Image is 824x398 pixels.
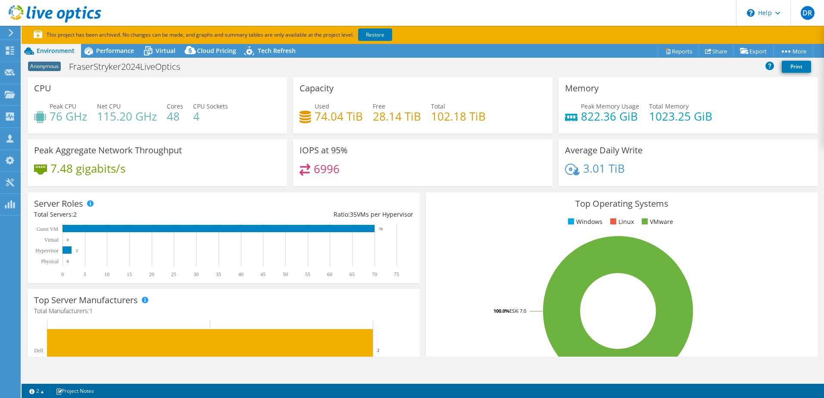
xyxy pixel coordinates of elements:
text: 5 [84,271,86,277]
h4: 1023.25 GiB [649,112,712,121]
h1: FraserStryker2024LiveOptics [65,62,194,72]
text: 55 [305,271,310,277]
text: 75 [394,271,399,277]
text: 0 [67,259,69,264]
text: Dell [34,348,43,354]
h4: 76 GHz [50,112,87,121]
span: Anonymous [28,62,61,71]
p: This project has been archived. No changes can be made, and graphs and summary tables are only av... [34,30,456,40]
text: 30 [194,271,199,277]
text: 35 [216,271,221,277]
span: CPU Sockets [193,102,228,110]
h4: 48 [167,112,183,121]
a: Share [699,44,734,58]
span: Peak CPU [50,102,76,110]
text: Hypervisor [35,248,59,254]
text: 60 [327,271,332,277]
h4: 7.48 gigabits/s [50,164,125,173]
h3: Capacity [300,84,334,93]
a: Project Notes [50,386,100,396]
h3: Memory [565,84,599,93]
span: Environment [37,47,75,55]
text: 0 [61,271,64,277]
div: Total Servers: [34,210,224,219]
text: 65 [350,271,355,277]
span: 1 [89,307,93,315]
span: Total [431,102,445,110]
span: Peak Memory Usage [581,102,639,110]
h4: Total Manufacturers: [34,306,413,316]
tspan: 100.0% [493,308,509,314]
text: 15 [127,271,132,277]
text: 0 [67,238,69,242]
span: DR [801,6,815,20]
h3: IOPS at 95% [300,146,348,155]
span: Net CPU [97,102,121,110]
span: Virtual [156,47,175,55]
span: Cores [167,102,183,110]
a: More [773,44,813,58]
text: 50 [283,271,288,277]
a: Restore [358,28,392,41]
h3: Average Daily Write [565,146,643,155]
h4: 102.18 TiB [431,112,486,121]
li: Windows [566,217,602,227]
h4: 6996 [314,164,340,174]
h4: 115.20 GHz [97,112,157,121]
h3: Top Operating Systems [432,199,812,208]
text: 45 [260,271,265,277]
span: 2 [73,210,77,218]
h4: 4 [193,112,228,121]
text: Guest VM [37,226,58,232]
li: VMware [640,217,673,227]
h3: Server Roles [34,199,83,208]
span: 35 [350,210,357,218]
text: 2 [76,249,78,253]
svg: \n [747,9,755,17]
h4: 28.14 TiB [373,112,421,121]
text: Virtual [44,237,59,243]
text: 70 [372,271,377,277]
div: Ratio: VMs per Hypervisor [224,210,413,219]
text: Physical [41,258,59,264]
a: Print [782,61,811,73]
h3: Top Server Manufacturers [34,295,138,305]
text: 2 [377,348,380,353]
h3: Peak Aggregate Network Throughput [34,146,182,155]
text: 10 [104,271,109,277]
h4: 74.04 TiB [315,112,363,121]
a: Export [733,44,774,58]
h3: CPU [34,84,51,93]
span: Free [373,102,385,110]
a: Reports [658,44,699,58]
span: Tech Refresh [258,47,296,55]
a: 2 [23,386,50,396]
text: 20 [149,271,154,277]
span: Cloud Pricing [197,47,236,55]
tspan: ESXi 7.0 [509,308,526,314]
li: Linux [608,217,634,227]
span: Performance [96,47,134,55]
span: Total Memory [649,102,689,110]
h4: 3.01 TiB [583,164,625,173]
text: 70 [379,227,383,231]
text: 25 [171,271,176,277]
text: 40 [238,271,243,277]
h4: 822.36 GiB [581,112,639,121]
span: Used [315,102,329,110]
